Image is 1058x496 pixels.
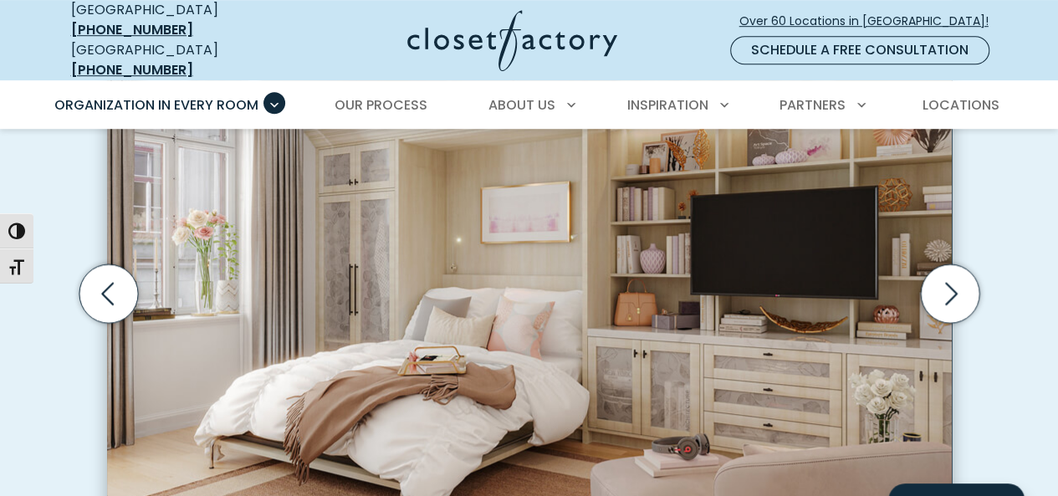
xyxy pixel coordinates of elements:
[407,10,617,71] img: Closet Factory Logo
[779,95,846,115] span: Partners
[71,60,193,79] a: [PHONE_NUMBER]
[914,258,986,330] button: Next slide
[730,36,989,64] a: Schedule a Free Consultation
[71,20,193,39] a: [PHONE_NUMBER]
[627,95,708,115] span: Inspiration
[739,13,1002,30] span: Over 60 Locations in [GEOGRAPHIC_DATA]!
[71,40,276,80] div: [GEOGRAPHIC_DATA]
[73,258,145,330] button: Previous slide
[54,95,258,115] span: Organization in Every Room
[488,95,555,115] span: About Us
[335,95,427,115] span: Our Process
[739,7,1003,36] a: Over 60 Locations in [GEOGRAPHIC_DATA]!
[922,95,999,115] span: Locations
[43,82,1016,129] nav: Primary Menu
